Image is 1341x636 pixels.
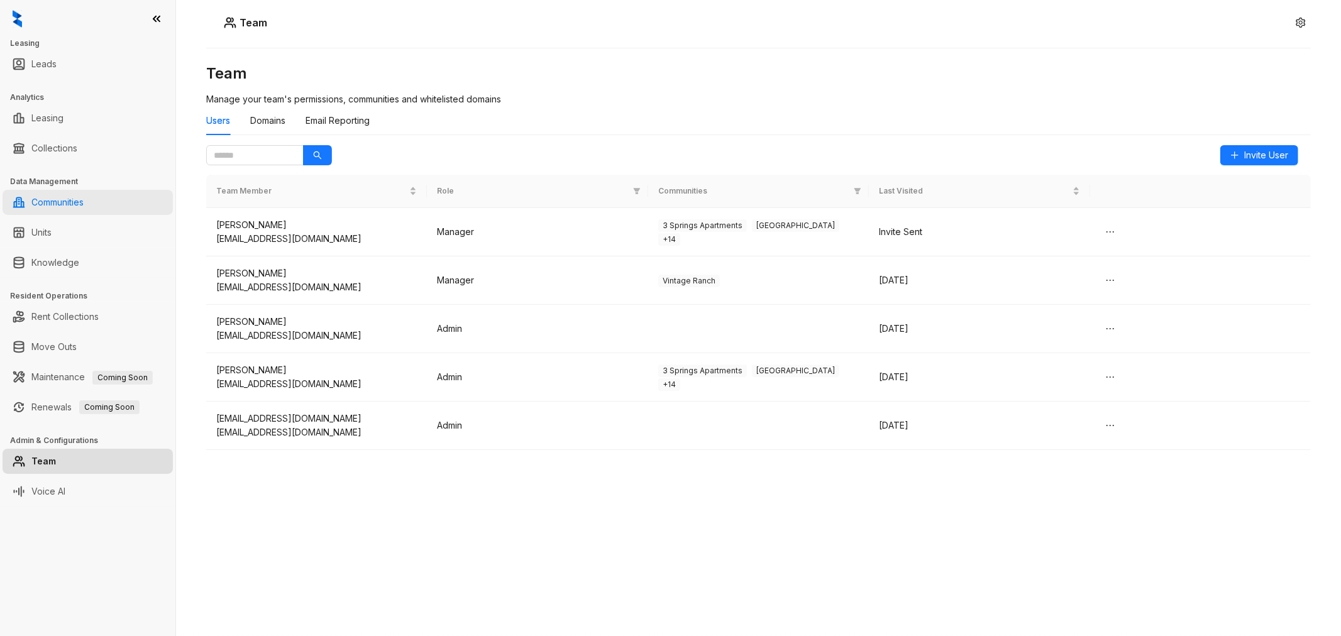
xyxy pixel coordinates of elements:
[3,220,173,245] li: Units
[92,371,153,385] span: Coming Soon
[879,273,1079,287] div: [DATE]
[658,378,680,391] span: + 14
[658,219,747,232] span: 3 Springs Apartments
[206,94,501,104] span: Manage your team's permissions, communities and whitelisted domains
[31,250,79,275] a: Knowledge
[31,220,52,245] a: Units
[3,395,173,420] li: Renewals
[427,305,648,353] td: Admin
[216,315,417,329] div: [PERSON_NAME]
[10,290,175,302] h3: Resident Operations
[31,136,77,161] a: Collections
[10,92,175,103] h3: Analytics
[879,419,1079,432] div: [DATE]
[216,218,417,232] div: [PERSON_NAME]
[31,106,63,131] a: Leasing
[658,365,747,377] span: 3 Springs Apartments
[427,175,648,208] th: Role
[3,365,173,390] li: Maintenance
[3,52,173,77] li: Leads
[3,334,173,359] li: Move Outs
[879,185,1069,197] span: Last Visited
[1105,420,1115,430] span: ellipsis
[313,151,322,160] span: search
[31,479,65,504] a: Voice AI
[3,304,173,329] li: Rent Collections
[1105,372,1115,382] span: ellipsis
[1105,275,1115,285] span: ellipsis
[3,190,173,215] li: Communities
[216,329,417,343] div: [EMAIL_ADDRESS][DOMAIN_NAME]
[879,225,1079,239] div: Invite Sent
[216,185,407,197] span: Team Member
[306,114,370,128] div: Email Reporting
[31,304,99,329] a: Rent Collections
[752,219,839,232] span: [GEOGRAPHIC_DATA]
[206,114,230,128] div: Users
[1105,227,1115,237] span: ellipsis
[236,15,267,30] h5: Team
[216,266,417,280] div: [PERSON_NAME]
[31,334,77,359] a: Move Outs
[427,353,648,402] td: Admin
[427,402,648,450] td: Admin
[250,114,285,128] div: Domains
[3,106,173,131] li: Leasing
[658,185,849,197] span: Communities
[427,256,648,305] td: Manager
[31,190,84,215] a: Communities
[13,10,22,28] img: logo
[1244,148,1288,162] span: Invite User
[224,16,236,29] img: Users
[879,322,1079,336] div: [DATE]
[658,275,720,287] span: Vintage Ranch
[869,175,1090,208] th: Last Visited
[658,233,680,246] span: + 14
[851,183,864,200] span: filter
[631,183,643,200] span: filter
[206,63,1311,84] h3: Team
[3,250,173,275] li: Knowledge
[1296,18,1306,28] span: setting
[633,187,641,195] span: filter
[31,449,56,474] a: Team
[10,38,175,49] h3: Leasing
[216,280,417,294] div: [EMAIL_ADDRESS][DOMAIN_NAME]
[427,208,648,256] td: Manager
[752,365,839,377] span: [GEOGRAPHIC_DATA]
[1230,151,1239,160] span: plus
[437,185,627,197] span: Role
[216,425,417,439] div: [EMAIL_ADDRESS][DOMAIN_NAME]
[3,136,173,161] li: Collections
[854,187,861,195] span: filter
[31,395,140,420] a: RenewalsComing Soon
[216,377,417,391] div: [EMAIL_ADDRESS][DOMAIN_NAME]
[1220,145,1298,165] button: Invite User
[79,400,140,414] span: Coming Soon
[879,370,1079,384] div: [DATE]
[206,175,427,208] th: Team Member
[216,232,417,246] div: [EMAIL_ADDRESS][DOMAIN_NAME]
[3,449,173,474] li: Team
[216,412,417,425] div: [EMAIL_ADDRESS][DOMAIN_NAME]
[10,176,175,187] h3: Data Management
[216,363,417,377] div: [PERSON_NAME]
[3,479,173,504] li: Voice AI
[10,435,175,446] h3: Admin & Configurations
[1105,324,1115,334] span: ellipsis
[31,52,57,77] a: Leads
